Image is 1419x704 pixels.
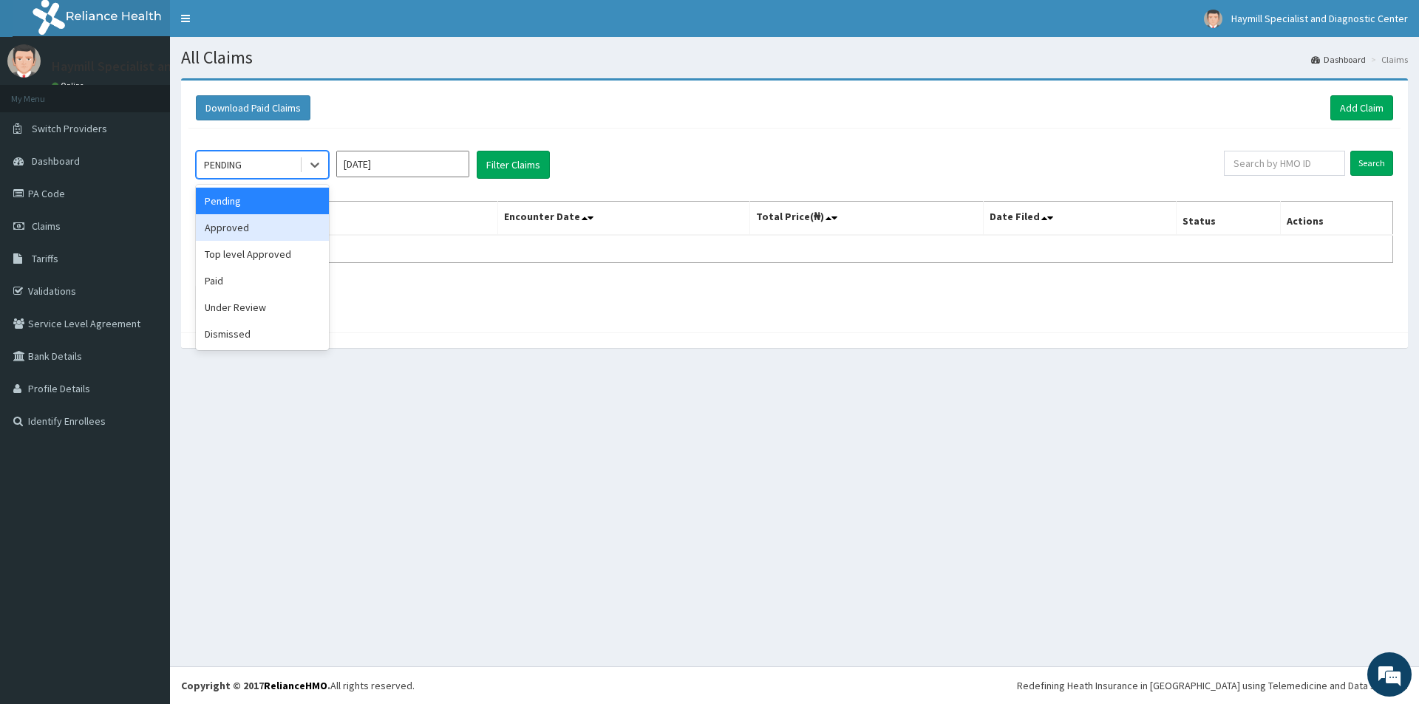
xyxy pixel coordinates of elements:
a: RelianceHMO [264,679,327,692]
div: Dismissed [196,321,329,347]
strong: Copyright © 2017 . [181,679,330,692]
span: Tariffs [32,252,58,265]
img: User Image [7,44,41,78]
th: Name [197,202,498,236]
a: Dashboard [1311,53,1366,66]
th: Encounter Date [497,202,749,236]
th: Actions [1280,202,1392,236]
div: Top level Approved [196,241,329,267]
footer: All rights reserved. [170,666,1419,704]
h1: All Claims [181,48,1408,67]
div: Chat with us now [77,83,248,102]
li: Claims [1367,53,1408,66]
span: Haymill Specialist and Diagnostic Center [1231,12,1408,25]
th: Status [1176,202,1280,236]
img: d_794563401_company_1708531726252_794563401 [27,74,60,111]
div: Minimize live chat window [242,7,278,43]
th: Date Filed [983,202,1176,236]
div: Under Review [196,294,329,321]
div: PENDING [204,157,242,172]
a: Add Claim [1330,95,1393,120]
span: Dashboard [32,154,80,168]
div: Approved [196,214,329,241]
div: Paid [196,267,329,294]
button: Download Paid Claims [196,95,310,120]
th: Total Price(₦) [749,202,983,236]
div: Redefining Heath Insurance in [GEOGRAPHIC_DATA] using Telemedicine and Data Science! [1017,678,1408,693]
img: User Image [1204,10,1222,28]
span: Switch Providers [32,122,107,135]
a: Online [52,81,87,91]
textarea: Type your message and hit 'Enter' [7,403,282,455]
div: Pending [196,188,329,214]
button: Filter Claims [477,151,550,179]
input: Select Month and Year [336,151,469,177]
p: Haymill Specialist and Diagnostic Center [52,60,286,73]
span: Claims [32,219,61,233]
input: Search by HMO ID [1224,151,1345,176]
span: We're online! [86,186,204,335]
input: Search [1350,151,1393,176]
